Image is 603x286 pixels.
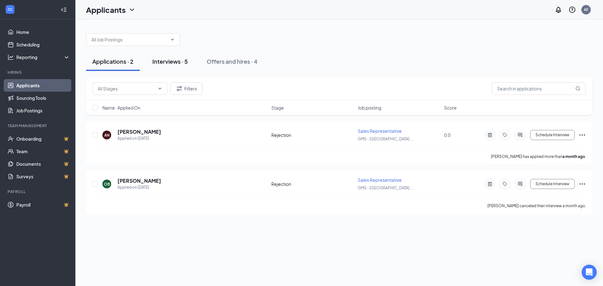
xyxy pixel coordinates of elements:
div: Rejection [271,132,354,138]
svg: Tag [501,181,509,186]
svg: ChevronDown [157,86,162,91]
svg: Ellipses [579,131,586,139]
span: Name · Applied On [102,105,140,111]
h1: Applicants [86,4,126,15]
svg: Tag [501,132,509,138]
svg: ActiveChat [516,132,524,138]
div: Applied on [DATE] [117,135,161,142]
svg: MagnifyingGlass [575,86,580,91]
svg: ChevronDown [170,37,175,42]
div: Hiring [8,70,69,75]
svg: ActiveChat [516,181,524,186]
span: Score [444,105,457,111]
svg: Notifications [555,6,562,13]
svg: Ellipses [579,180,586,188]
div: [PERSON_NAME] canceled their interview a month ago. [487,203,586,209]
div: Reporting [16,54,70,60]
div: OB [104,181,110,187]
button: Schedule Interview [530,130,575,140]
a: SurveysCrown [16,170,70,183]
a: DocumentsCrown [16,158,70,170]
svg: Analysis [8,54,14,60]
svg: WorkstreamLogo [7,6,13,13]
a: OnboardingCrown [16,132,70,145]
svg: Collapse [61,7,67,13]
div: Applied on [DATE] [117,184,161,191]
div: AF [584,7,589,12]
h5: [PERSON_NAME] [117,128,161,135]
button: Schedule Interview [530,179,575,189]
a: Job Postings [16,104,70,117]
input: All Job Postings [91,36,167,43]
span: 0.0 [444,132,450,138]
a: TeamCrown [16,145,70,158]
div: Applications · 2 [92,57,133,65]
a: PayrollCrown [16,198,70,211]
a: Sourcing Tools [16,92,70,104]
div: AN [104,132,110,138]
div: Open Intercom Messenger [582,265,597,280]
div: Team Management [8,123,69,128]
div: Offers and hires · 4 [207,57,258,65]
p: [PERSON_NAME] has applied more than . [491,154,586,159]
span: Sales Representative [358,177,402,183]
div: Payroll [8,189,69,194]
span: GMS - [GEOGRAPHIC_DATA] ... [358,186,413,190]
b: a month ago [562,154,585,159]
span: Job posting [358,105,381,111]
svg: QuestionInfo [568,6,576,13]
span: GMS - [GEOGRAPHIC_DATA] ... [358,137,413,141]
input: All Stages [98,85,155,92]
h5: [PERSON_NAME] [117,177,161,184]
div: Interviews · 5 [152,57,188,65]
a: Scheduling [16,38,70,51]
a: Home [16,26,70,38]
svg: ChevronDown [128,6,136,13]
span: Sales Representative [358,128,402,134]
svg: Filter [176,85,183,92]
input: Search in applications [492,82,586,95]
a: Applicants [16,79,70,92]
svg: ActiveNote [486,181,494,186]
button: Filter Filters [170,82,202,95]
div: Rejection [271,181,354,187]
svg: ActiveNote [486,132,494,138]
span: Stage [271,105,284,111]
